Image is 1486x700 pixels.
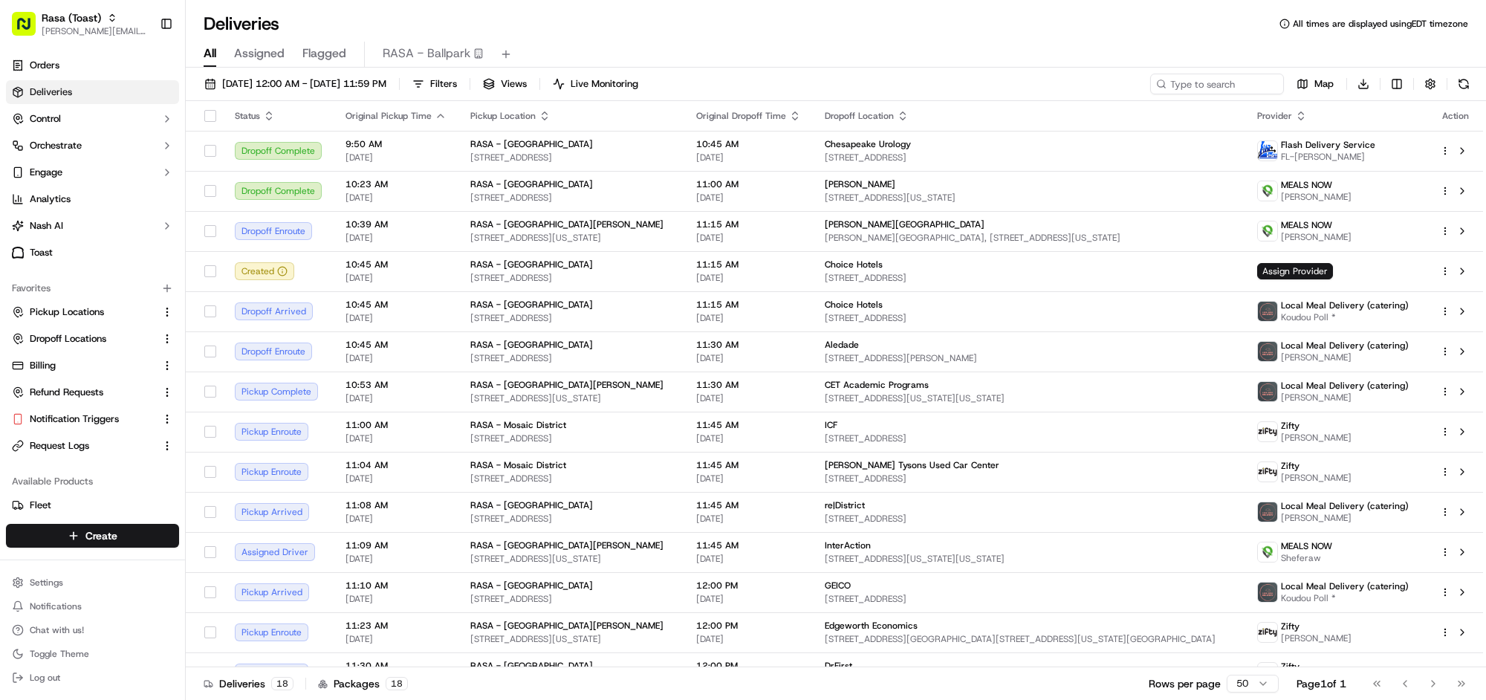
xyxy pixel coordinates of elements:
span: [STREET_ADDRESS] [470,432,672,444]
span: [DATE] [345,312,447,324]
div: 18 [271,677,293,690]
span: RASA - [GEOGRAPHIC_DATA][PERSON_NAME] [470,620,663,632]
span: Engage [30,166,62,179]
a: Deliveries [6,80,179,104]
div: Deliveries [204,676,293,691]
span: Provider [1257,110,1292,122]
span: [STREET_ADDRESS] [470,513,672,525]
span: MEALS NOW [1281,179,1332,191]
span: [STREET_ADDRESS] [825,473,1233,485]
span: [STREET_ADDRESS][US_STATE] [470,633,672,645]
span: MEALS NOW [1281,219,1332,231]
span: [STREET_ADDRESS] [825,593,1233,605]
button: Chat with us! [6,620,179,641]
span: RASA - [GEOGRAPHIC_DATA][PERSON_NAME] [470,539,663,551]
span: Views [501,77,527,91]
span: 10:45 AM [696,138,801,150]
span: Original Dropoff Time [696,110,786,122]
span: 10:45 AM [345,339,447,351]
span: Zifty [1281,620,1300,632]
button: Views [476,74,533,94]
span: Local Meal Delivery (catering) [1281,380,1409,392]
button: Notifications [6,596,179,617]
button: Log out [6,667,179,688]
span: [PERSON_NAME] [825,178,895,190]
span: Dropoff Location [825,110,894,122]
span: 11:15 AM [696,259,801,270]
button: Rasa (Toast)[PERSON_NAME][EMAIL_ADDRESS][DOMAIN_NAME] [6,6,154,42]
span: 10:39 AM [345,218,447,230]
span: Notifications [30,600,82,612]
div: Favorites [6,276,179,300]
span: GEICO [825,580,851,592]
span: 12:00 PM [696,660,801,672]
span: RASA - Mosaic District [470,459,566,471]
img: Toast logo [12,247,24,258]
span: [PERSON_NAME] [1281,191,1352,203]
span: [PERSON_NAME][GEOGRAPHIC_DATA] [825,218,984,230]
span: [DATE] [696,432,801,444]
span: Assigned [234,45,285,62]
span: [DATE] [696,192,801,204]
span: ICF [825,419,837,431]
img: zifty-logo-trans-sq.png [1258,663,1277,682]
span: Edgeworth Economics [825,620,918,632]
span: Nash AI [30,219,63,233]
span: Original Pickup Time [345,110,432,122]
span: 11:30 AM [696,339,801,351]
img: zifty-logo-trans-sq.png [1258,623,1277,642]
span: RASA - [GEOGRAPHIC_DATA] [470,178,593,190]
span: [DATE] 12:00 AM - [DATE] 11:59 PM [222,77,386,91]
button: Live Monitoring [546,74,645,94]
img: main-logo.png [1258,141,1277,161]
button: Refund Requests [6,380,179,404]
span: [DATE] [696,473,801,485]
span: DrFirst [825,660,852,672]
span: [DATE] [345,593,447,605]
span: 11:23 AM [345,620,447,632]
span: All [204,45,216,62]
span: Control [30,112,61,126]
span: Create [85,528,117,543]
a: Orders [6,54,179,77]
button: Rasa (Toast) [42,10,101,25]
span: 11:10 AM [345,580,447,592]
img: lmd_logo.png [1258,342,1277,361]
span: [STREET_ADDRESS] [825,432,1233,444]
span: Local Meal Delivery (catering) [1281,340,1409,351]
button: Map [1290,74,1340,94]
span: RASA - [GEOGRAPHIC_DATA] [470,499,593,511]
span: InterAction [825,539,871,551]
span: [PERSON_NAME] [1281,632,1352,644]
span: [DATE] [696,513,801,525]
span: [DATE] [696,232,801,244]
span: 12:00 PM [696,580,801,592]
h1: Deliveries [204,12,279,36]
a: Analytics [6,187,179,211]
button: Fleet [6,493,179,517]
span: [STREET_ADDRESS][US_STATE][US_STATE] [825,553,1233,565]
span: Local Meal Delivery (catering) [1281,500,1409,512]
div: 18 [386,677,408,690]
span: [PERSON_NAME] [1281,392,1409,404]
span: 11:45 AM [696,539,801,551]
button: [PERSON_NAME][EMAIL_ADDRESS][DOMAIN_NAME] [42,25,148,37]
button: Control [6,107,179,131]
div: Created [235,262,294,280]
span: Settings [30,577,63,589]
span: [STREET_ADDRESS][GEOGRAPHIC_DATA][STREET_ADDRESS][US_STATE][GEOGRAPHIC_DATA] [825,633,1233,645]
span: Map [1314,77,1334,91]
span: [PERSON_NAME] [1281,231,1352,243]
span: [PERSON_NAME] [1281,432,1352,444]
a: Pickup Locations [12,305,155,319]
span: RASA - [GEOGRAPHIC_DATA] [470,580,593,592]
span: 11:15 AM [696,299,801,311]
span: [STREET_ADDRESS] [470,352,672,364]
span: [DATE] [696,633,801,645]
span: Live Monitoring [571,77,638,91]
span: [DATE] [345,473,447,485]
div: Available Products [6,470,179,493]
span: 10:45 AM [345,259,447,270]
span: [STREET_ADDRESS] [470,272,672,284]
span: 11:15 AM [696,218,801,230]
